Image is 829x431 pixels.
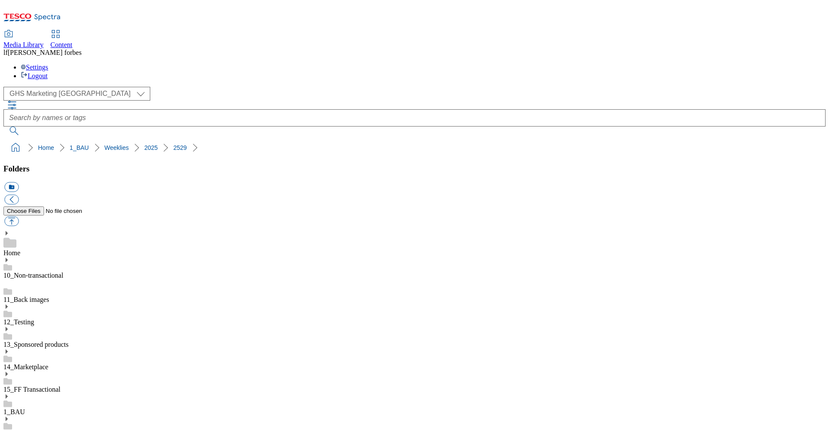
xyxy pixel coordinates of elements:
[173,144,187,151] a: 2529
[3,41,44,48] span: Media Library
[3,49,8,56] span: lf
[3,296,49,303] a: 11_Back images
[3,249,20,257] a: Home
[51,31,73,49] a: Content
[3,386,60,393] a: 15_FF Transactional
[51,41,73,48] span: Content
[3,31,44,49] a: Media Library
[3,109,826,127] input: Search by names or tags
[70,144,89,151] a: 1_BAU
[38,144,54,151] a: Home
[3,139,826,156] nav: breadcrumb
[9,141,22,155] a: home
[21,63,48,71] a: Settings
[3,164,826,174] h3: Folders
[144,144,158,151] a: 2025
[21,72,47,79] a: Logout
[3,408,25,415] a: 1_BAU
[3,341,69,348] a: 13_Sponsored products
[3,318,34,326] a: 12_Testing
[3,272,63,279] a: 10_Non-transactional
[8,49,82,56] span: [PERSON_NAME] forbes
[3,363,48,371] a: 14_Marketplace
[104,144,129,151] a: Weeklies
